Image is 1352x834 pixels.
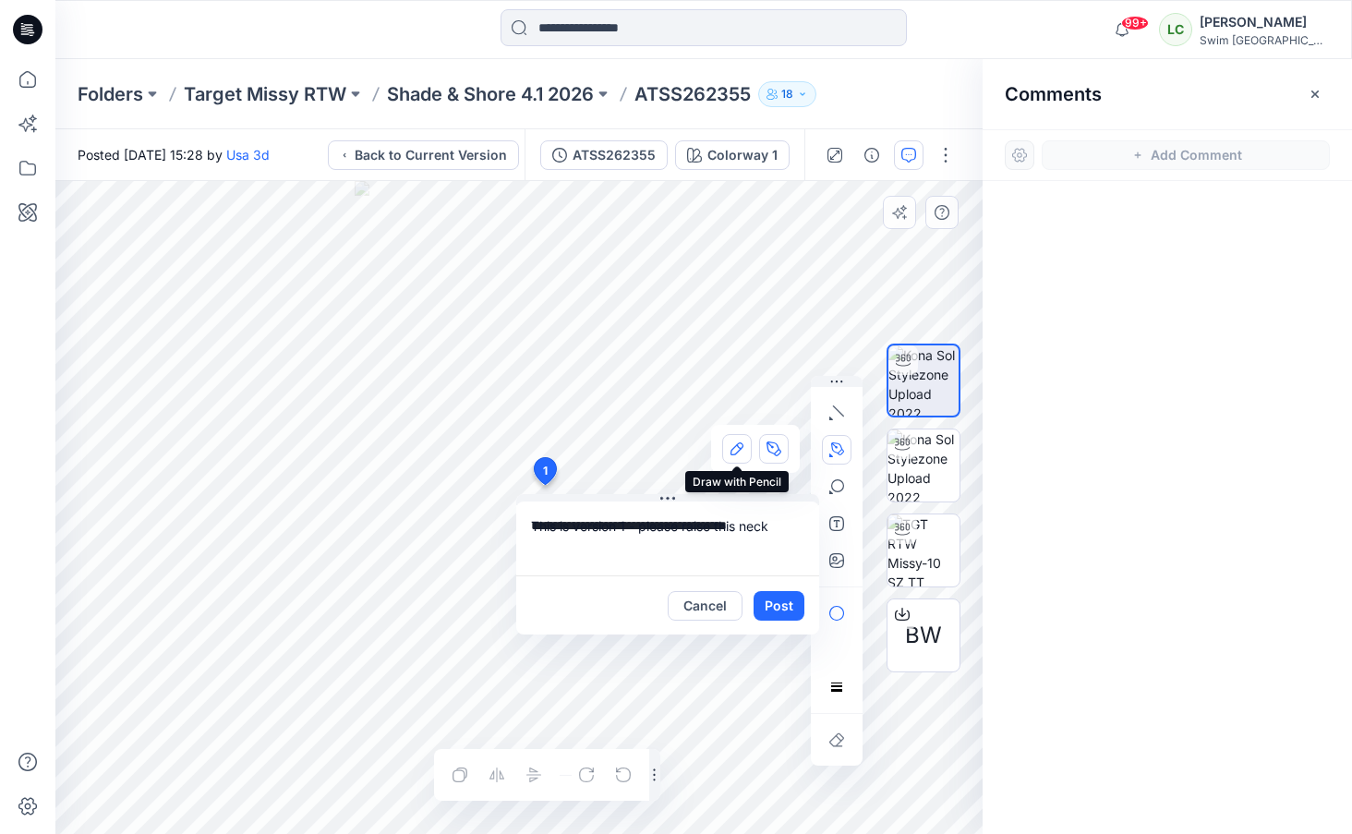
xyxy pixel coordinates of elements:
div: [PERSON_NAME] [1200,11,1329,33]
button: Colorway 1 [675,140,790,170]
p: ATSS262355 [634,81,751,107]
button: Details [857,140,887,170]
button: Post [754,591,804,621]
span: 1 [543,463,548,479]
button: 18 [758,81,816,107]
div: LC [1159,13,1192,46]
span: Posted [DATE] 15:28 by [78,145,270,164]
button: Add Comment [1042,140,1330,170]
a: Folders [78,81,143,107]
span: 99+ [1121,16,1149,30]
a: Shade & Shore 4.1 2026 [387,81,594,107]
span: BW [905,619,942,652]
img: Kona Sol Stylezone Upload 2022 [887,429,960,502]
h2: Comments [1005,83,1102,105]
a: Target Missy RTW [184,81,346,107]
img: Kona Sol Stylezone Upload 2022 [888,345,959,416]
div: Colorway 1 [707,145,778,165]
p: 18 [781,84,793,104]
div: ATSS262355 [573,145,656,165]
button: Cancel [668,591,742,621]
img: TGT RTW Missy-10 SZ TT [887,514,960,586]
button: ATSS262355 [540,140,668,170]
a: Usa 3d [226,147,270,163]
div: Swim [GEOGRAPHIC_DATA] [1200,33,1329,47]
button: Back to Current Version [328,140,519,170]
